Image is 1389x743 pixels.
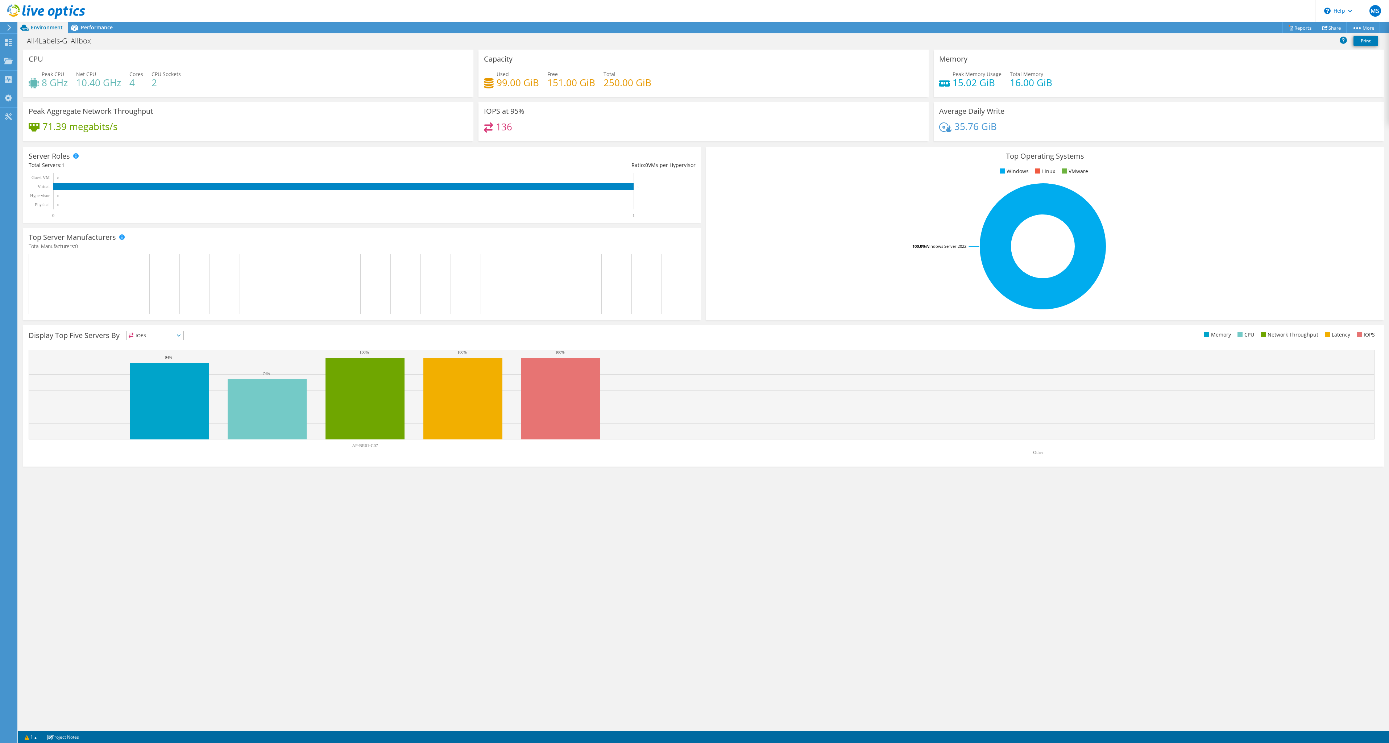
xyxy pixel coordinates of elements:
[29,55,43,63] h3: CPU
[484,107,524,115] h3: IOPS at 95%
[1236,331,1254,339] li: CPU
[29,233,116,241] h3: Top Server Manufacturers
[263,371,270,375] text: 74%
[165,355,172,359] text: 94%
[926,243,966,249] tspan: Windows Server 2022
[1324,8,1331,14] svg: \n
[129,71,143,78] span: Cores
[604,79,651,87] h4: 250.00 GiB
[496,123,512,131] h4: 136
[497,71,509,78] span: Used
[52,213,54,218] text: 0
[547,79,595,87] h4: 151.00 GiB
[76,79,121,87] h4: 10.40 GHz
[42,79,68,87] h4: 8 GHz
[42,122,117,130] h4: 71.39 megabits/s
[633,213,635,218] text: 1
[604,71,615,78] span: Total
[1353,36,1378,46] a: Print
[38,184,50,189] text: Virtual
[547,71,558,78] span: Free
[939,55,967,63] h3: Memory
[29,107,153,115] h3: Peak Aggregate Network Throughput
[953,79,1002,87] h4: 15.02 GiB
[1346,22,1380,33] a: More
[62,162,65,168] span: 1
[1317,22,1347,33] a: Share
[127,331,183,340] span: IOPS
[1355,331,1375,339] li: IOPS
[29,242,696,250] h4: Total Manufacturers:
[1282,22,1317,33] a: Reports
[32,175,50,180] text: Guest VM
[362,161,696,169] div: Ratio: VMs per Hypervisor
[129,79,143,87] h4: 4
[152,79,181,87] h4: 2
[1033,167,1055,175] li: Linux
[57,203,59,207] text: 0
[30,193,50,198] text: Hypervisor
[360,350,369,354] text: 100%
[1010,71,1043,78] span: Total Memory
[998,167,1029,175] li: Windows
[912,243,926,249] tspan: 100.0%
[1033,450,1043,455] text: Other
[76,71,96,78] span: Net CPU
[954,122,997,130] h4: 35.76 GiB
[645,162,648,168] span: 0
[31,24,63,31] span: Environment
[497,79,539,87] h4: 99.00 GiB
[42,71,64,78] span: Peak CPU
[555,350,565,354] text: 100%
[484,55,513,63] h3: Capacity
[20,732,42,742] a: 1
[35,202,50,207] text: Physical
[24,37,102,45] h1: All4Labels-GI Allbox
[1259,331,1318,339] li: Network Throughput
[152,71,181,78] span: CPU Sockets
[637,185,639,189] text: 1
[712,152,1378,160] h3: Top Operating Systems
[42,732,84,742] a: Project Notes
[939,107,1004,115] h3: Average Daily Write
[57,176,59,180] text: 0
[29,152,70,160] h3: Server Roles
[457,350,467,354] text: 100%
[1369,5,1381,17] span: MS
[1010,79,1052,87] h4: 16.00 GiB
[81,24,113,31] span: Performance
[1323,331,1350,339] li: Latency
[75,243,78,250] span: 0
[1060,167,1088,175] li: VMware
[352,443,378,448] text: AP-BR01-C07
[29,161,362,169] div: Total Servers:
[1202,331,1231,339] li: Memory
[57,194,59,198] text: 0
[953,71,1002,78] span: Peak Memory Usage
